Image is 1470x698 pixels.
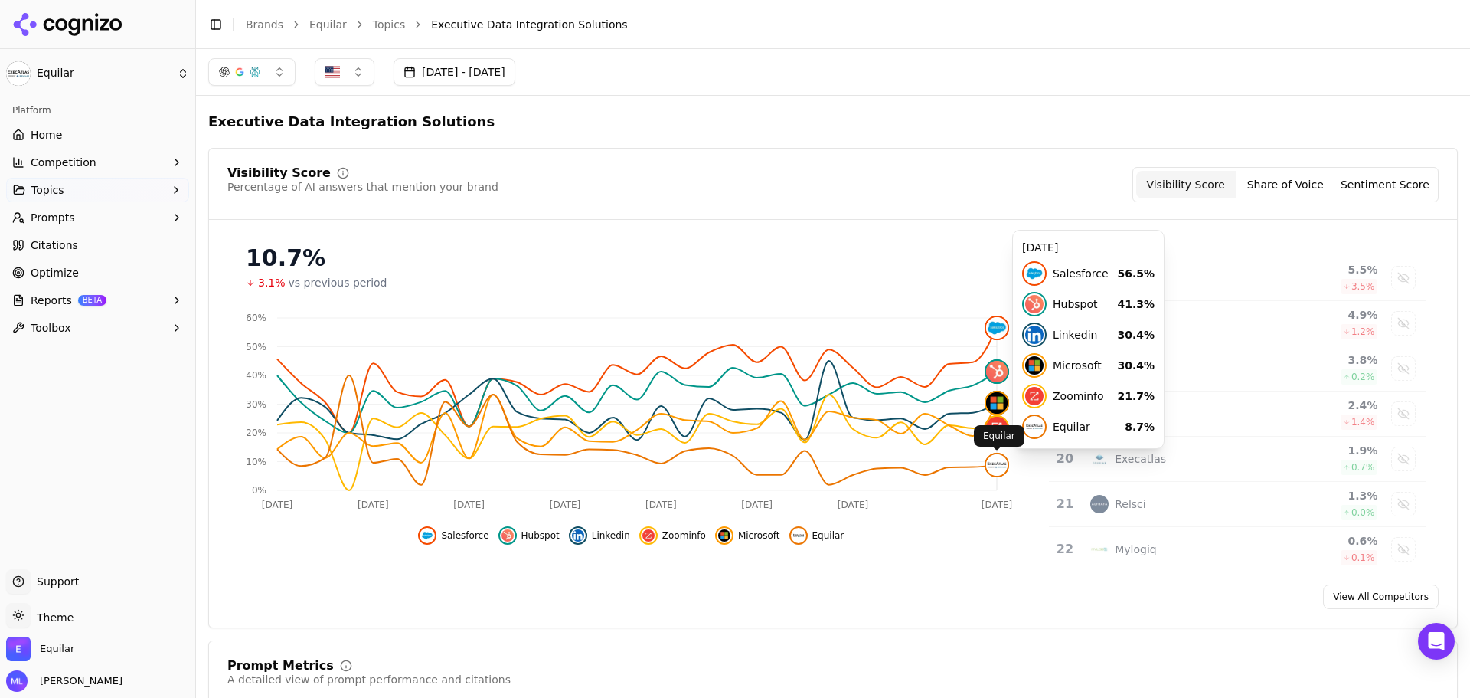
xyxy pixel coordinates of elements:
tr: 20execatlasExecatlas1.9%0.7%Show execatlas data [1049,437,1426,482]
a: Brands [246,18,283,31]
tspan: [DATE] [741,500,773,510]
div: 2.4 % [1279,398,1377,413]
span: 1.4 % [1351,416,1375,428]
img: Equilar [6,61,31,86]
a: Home [6,123,189,147]
img: salesforce [986,317,1008,339]
span: Salesforce [441,529,488,542]
span: Hubspot [521,529,560,542]
tspan: [DATE] [645,500,677,510]
button: [DATE] - [DATE] [394,58,515,86]
span: Topics [31,182,64,198]
button: Prompts [6,205,189,230]
tspan: 40% [246,370,266,381]
div: Diligent [1115,361,1156,376]
img: hubspot [501,529,514,542]
div: 21 [1055,495,1076,513]
span: [PERSON_NAME] [34,674,122,688]
div: 1.9 % [1279,443,1377,458]
img: clickup [1090,405,1109,423]
span: 3.1% [258,275,286,290]
tspan: 0% [252,485,266,496]
div: 0.6 % [1279,533,1377,549]
p: Equilar [983,430,1015,442]
div: 3.8 % [1279,352,1377,368]
img: equilar [792,529,805,542]
button: Toolbox [6,316,189,340]
button: Hide equilar data [789,526,844,545]
button: Hide hubspot data [498,526,560,545]
span: Equilar [812,529,844,542]
span: Home [31,127,62,143]
tspan: 10% [246,457,266,467]
img: Equilar [6,637,31,661]
tspan: [DATE] [453,500,485,510]
img: Matt Lynch [6,670,28,692]
div: Open Intercom Messenger [1418,623,1455,660]
tr: 18diligentDiligent3.8%0.2%Show diligent data [1049,346,1426,392]
button: Open organization switcher [6,637,74,661]
img: zoominfo [986,417,1008,438]
button: Competition [6,150,189,175]
button: Show clickup data [1391,401,1416,426]
button: Show boardex data [1391,266,1416,290]
img: linkedin [572,529,584,542]
a: Equilar [309,17,347,32]
span: Toolbox [31,320,71,336]
span: BETA [78,295,106,306]
span: Support [31,574,79,589]
a: View All Competitors [1323,585,1439,609]
button: Show execatlas data [1391,447,1416,471]
div: Mylogiq [1115,542,1156,557]
span: Prompts [31,210,75,225]
div: Prompt Metrics [227,660,334,672]
button: Visibility Score [1136,171,1236,198]
span: Optimize [31,265,79,280]
img: boardex [1090,269,1109,287]
img: hubspot [986,361,1008,382]
tspan: 60% [246,313,266,323]
span: 0.7 % [1351,461,1375,474]
img: diligent [1090,359,1109,378]
div: Relsci [1115,496,1145,512]
div: 10.7% [246,244,1017,272]
div: 16 [1055,269,1076,287]
img: salesforce [421,529,433,542]
img: zoominfo [642,529,655,542]
tr: 19clickupClickup2.4%1.4%Show clickup data [1049,392,1426,437]
tspan: [DATE] [262,500,293,510]
nav: breadcrumb [246,17,1427,32]
a: Topics [373,17,406,32]
span: Competition [31,155,96,170]
div: Execatlas [1115,451,1166,467]
div: 22 [1055,540,1076,559]
div: 1.3 % [1279,488,1377,503]
a: Optimize [6,261,189,285]
span: 0.2 % [1351,371,1375,383]
span: Executive Data Integration Solutions [431,17,627,32]
img: microsoft [986,392,1008,414]
button: Hide salesforce data [418,526,488,545]
span: Linkedin [592,529,630,542]
span: 1.2 % [1351,326,1375,338]
span: 0.0 % [1351,506,1375,519]
button: Open user button [6,670,122,692]
button: Hide zoominfo data [639,526,706,545]
span: Zoominfo [662,529,706,542]
span: Equilar [40,642,74,656]
span: Microsoft [738,529,780,542]
div: 5.5 % [1279,262,1377,277]
span: Executive Data Integration Solutions [208,111,495,133]
span: Executive Data Integration Solutions [208,108,522,136]
img: relsci [1090,495,1109,513]
div: 19 [1055,405,1076,423]
button: Share of Voice [1236,171,1335,198]
span: 3.5 % [1351,280,1375,293]
div: A detailed view of prompt performance and citations [227,672,511,687]
span: vs previous period [289,275,387,290]
div: Percentage of AI answers that mention your brand [227,179,498,195]
img: 4degrees [1090,314,1109,333]
tspan: 30% [246,399,266,410]
span: Reports [31,293,72,308]
span: 0.1 % [1351,552,1375,564]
